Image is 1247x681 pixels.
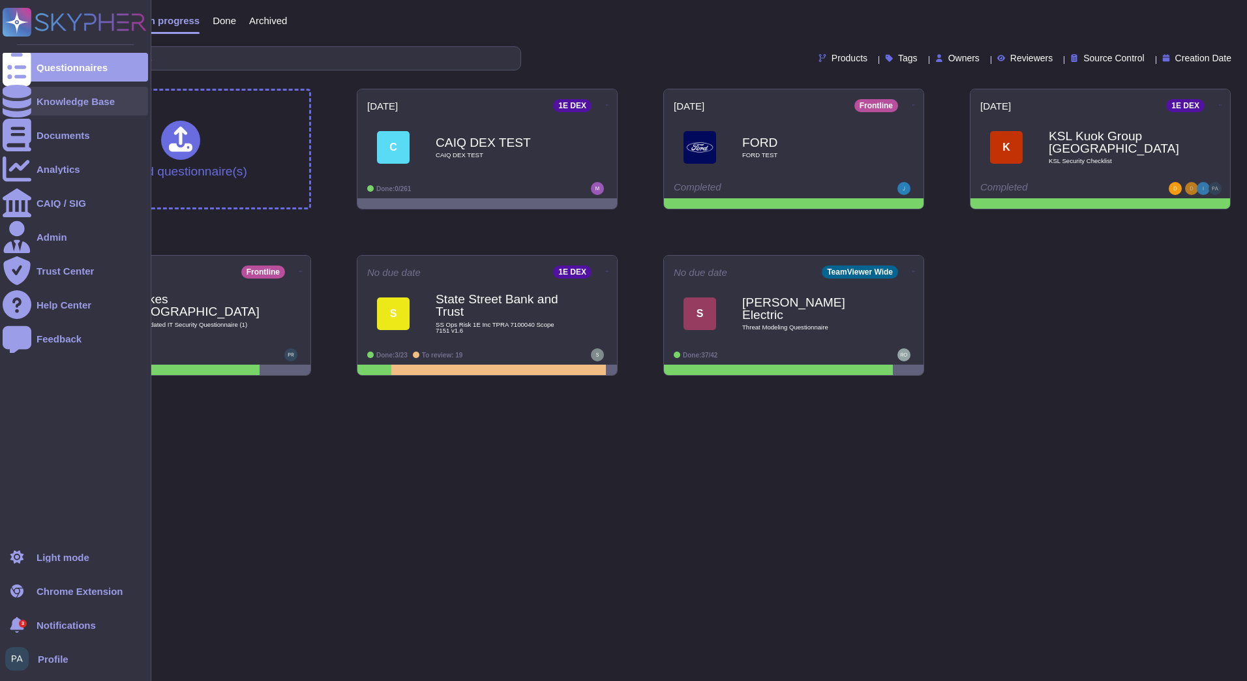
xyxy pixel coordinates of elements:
img: user [1197,182,1210,195]
a: Chrome Extension [3,577,148,605]
span: Tags [898,53,918,63]
span: Done: 0/261 [376,185,411,192]
b: KSL Kuok Group [GEOGRAPHIC_DATA] [1049,130,1179,155]
div: Completed [980,182,1140,195]
div: CAIQ / SIG [37,198,86,208]
img: user [897,182,910,195]
div: 1E DEX [553,99,592,112]
b: [PERSON_NAME] Electric [742,296,873,321]
input: Search by keywords [52,47,520,70]
span: CAIQ DEX TEST [436,152,566,159]
div: Documents [37,130,90,140]
span: Products [832,53,867,63]
span: In progress [146,16,200,25]
div: K [990,131,1023,164]
div: 3 [19,620,27,628]
div: 1E DEX [553,265,592,279]
a: Help Center [3,290,148,319]
div: C [377,131,410,164]
span: To review: 19 [422,352,463,359]
img: Logo [684,131,716,164]
b: CAIQ DEX TEST [436,136,566,149]
span: Source Control [1083,53,1144,63]
div: Upload questionnaire(s) [114,121,247,177]
div: Light mode [37,552,89,562]
span: Owners [948,53,980,63]
div: Chrome Extension [37,586,123,596]
span: Creation Date [1175,53,1231,63]
img: user [1169,182,1182,195]
div: Help Center [37,300,91,310]
img: user [591,348,604,361]
button: user [3,644,38,673]
span: Threat Modeling Questionnaire [742,324,873,331]
a: Admin [3,222,148,251]
b: FORD [742,136,873,149]
div: S [377,297,410,330]
span: Reviewers [1010,53,1053,63]
span: Done: 37/42 [683,352,717,359]
span: Done [213,16,236,25]
div: 1E DEX [1166,99,1205,112]
span: Profile [38,654,68,664]
span: [DATE] [367,101,398,111]
a: Knowledge Base [3,87,148,115]
div: Questionnaires [37,63,108,72]
a: Documents [3,121,148,149]
img: user [897,348,910,361]
span: Consolidated IT Security Questionnaire (1) Copy1 [129,322,260,334]
div: Feedback [37,334,82,344]
img: user [284,348,297,361]
span: SS Ops Risk 1E Inc TPRA 7100040 Scope 7151 v1.6 [436,322,566,334]
div: Frontline [241,265,285,279]
div: S [684,297,716,330]
span: No due date [367,267,421,277]
b: Brakes [GEOGRAPHIC_DATA] [129,293,260,318]
img: user [1185,182,1198,195]
div: TeamViewer Wide [822,265,898,279]
img: user [1209,182,1222,195]
div: Analytics [37,164,80,174]
span: Notifications [37,620,96,630]
a: Trust Center [3,256,148,285]
a: CAIQ / SIG [3,189,148,217]
div: Knowledge Base [37,97,115,106]
div: Frontline [854,99,898,112]
a: Analytics [3,155,148,183]
span: FORD TEST [742,152,873,159]
img: user [591,182,604,195]
img: user [5,647,29,671]
span: [DATE] [674,101,704,111]
div: Admin [37,232,67,242]
a: Questionnaires [3,53,148,82]
a: Feedback [3,324,148,353]
div: Completed [674,182,834,195]
span: Done: 3/23 [376,352,408,359]
span: Archived [249,16,287,25]
div: Trust Center [37,266,94,276]
span: No due date [674,267,727,277]
span: KSL Security Checklist [1049,158,1179,164]
span: [DATE] [980,101,1011,111]
b: State Street Bank and Trust [436,293,566,318]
